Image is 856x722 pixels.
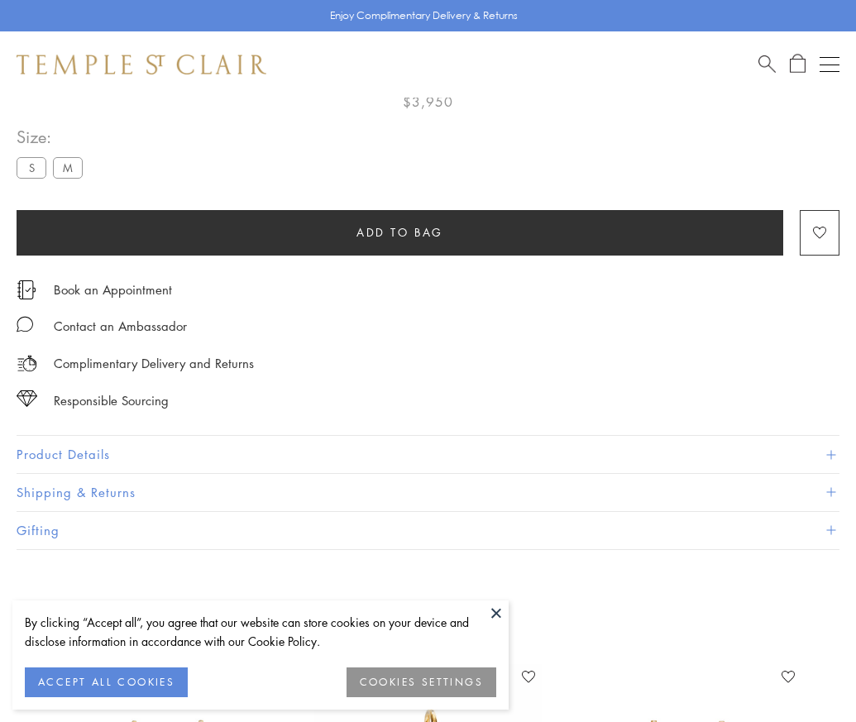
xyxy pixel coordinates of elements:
a: Book an Appointment [54,280,172,299]
img: MessageIcon-01_2.svg [17,316,33,332]
img: Temple St. Clair [17,55,266,74]
label: M [53,157,83,178]
button: COOKIES SETTINGS [347,667,496,697]
p: Enjoy Complimentary Delivery & Returns [330,7,518,24]
span: $3,950 [403,91,453,112]
div: Responsible Sourcing [54,390,169,411]
span: Size: [17,123,89,151]
p: Complimentary Delivery and Returns [54,353,254,374]
button: Shipping & Returns [17,474,839,511]
img: icon_sourcing.svg [17,390,37,407]
span: Add to bag [356,223,443,241]
div: Contact an Ambassador [54,316,187,337]
img: icon_appointment.svg [17,280,36,299]
button: ACCEPT ALL COOKIES [25,667,188,697]
label: S [17,157,46,178]
img: icon_delivery.svg [17,353,37,374]
button: Product Details [17,436,839,473]
a: Search [758,54,776,74]
button: Open navigation [820,55,839,74]
div: By clicking “Accept all”, you agree that our website can store cookies on your device and disclos... [25,613,496,651]
button: Gifting [17,512,839,549]
button: Add to bag [17,210,783,256]
a: Open Shopping Bag [790,54,806,74]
